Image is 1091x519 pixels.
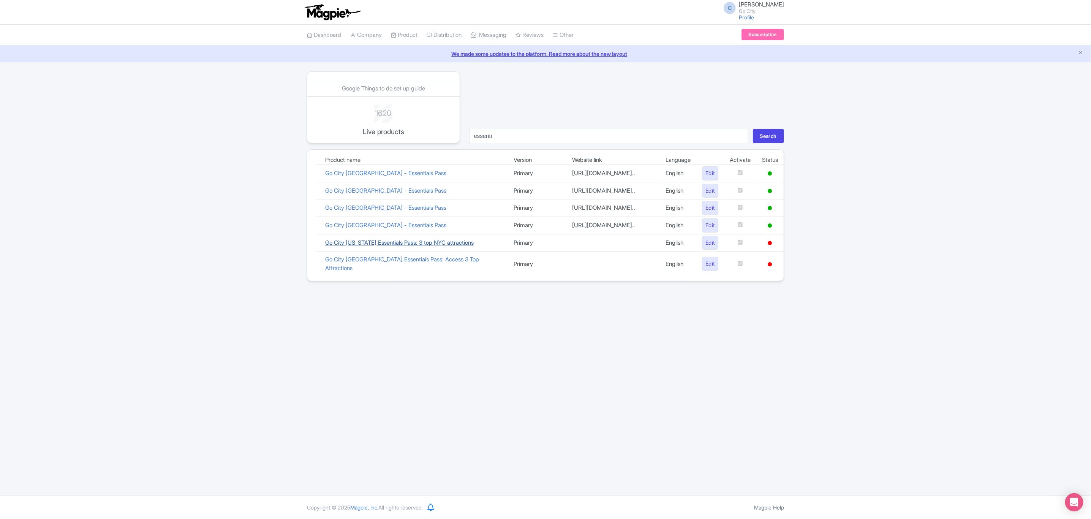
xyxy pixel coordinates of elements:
td: Primary [508,182,567,199]
button: Close announcement [1078,49,1083,58]
a: Edit [702,257,718,271]
td: Primary [508,165,567,182]
a: Go City [US_STATE] Essentials Pass: 3 top NYC attractions [325,239,474,246]
td: Website link [567,156,660,165]
td: Primary [508,199,567,217]
a: Edit [702,166,718,180]
span: Magpie, Inc. [350,504,378,511]
a: Go City [GEOGRAPHIC_DATA] - Essentials Pass [325,204,446,211]
img: logo-ab69f6fb50320c5b225c76a69d11143b.png [303,4,362,21]
td: Primary [508,234,567,252]
a: Google Things to do set up guide [342,85,425,92]
td: [URL][DOMAIN_NAME].. [567,217,660,234]
a: Other [553,25,574,46]
a: Distribution [427,25,462,46]
span: [PERSON_NAME] [739,1,784,8]
a: Reviews [515,25,544,46]
a: Edit [702,184,718,198]
div: 1620 [352,104,414,119]
a: C [PERSON_NAME] Go City [719,2,784,14]
button: Search [753,129,784,143]
a: Product [391,25,417,46]
td: English [660,217,696,234]
a: Go City [GEOGRAPHIC_DATA] Essentials Pass: Access 3 Top Attractions [325,256,479,272]
td: Language [660,156,696,165]
td: English [660,165,696,182]
a: We made some updates to the platform. Read more about the new layout [5,50,1086,58]
a: Company [350,25,382,46]
td: [URL][DOMAIN_NAME].. [567,165,660,182]
a: Messaging [471,25,506,46]
td: Activate [724,156,756,165]
a: Go City [GEOGRAPHIC_DATA] - Essentials Pass [325,187,446,194]
a: Go City [GEOGRAPHIC_DATA] - Essentials Pass [325,169,446,177]
td: English [660,199,696,217]
td: English [660,252,696,277]
a: Edit [702,201,718,215]
a: Dashboard [307,25,341,46]
small: Go City [739,9,784,14]
td: [URL][DOMAIN_NAME].. [567,182,660,199]
td: Product name [319,156,508,165]
p: Live products [352,127,414,137]
td: [URL][DOMAIN_NAME].. [567,199,660,217]
a: Edit [702,218,718,233]
div: Copyright © 2025 All rights reserved. [302,503,427,511]
td: English [660,234,696,252]
td: Status [756,156,784,165]
span: C [724,2,736,14]
a: Edit [702,236,718,250]
td: Version [508,156,567,165]
td: English [660,182,696,199]
input: Search... [469,129,748,143]
a: Go City [GEOGRAPHIC_DATA] - Essentials Pass [325,222,446,229]
div: Open Intercom Messenger [1065,493,1083,511]
td: Primary [508,217,567,234]
a: Subscription [742,29,784,40]
a: Magpie Help [754,504,784,511]
td: Primary [508,252,567,277]
a: Profile [739,14,754,21]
